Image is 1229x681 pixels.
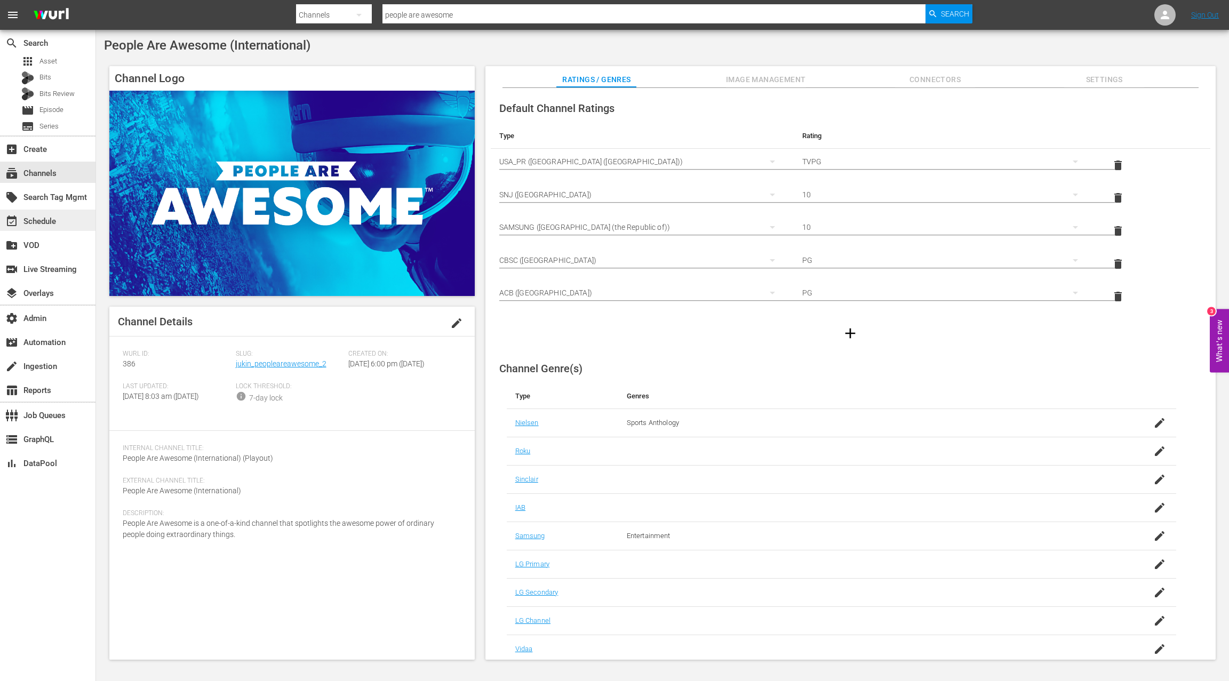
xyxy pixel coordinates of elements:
[1105,284,1131,309] button: delete
[450,317,463,330] span: edit
[507,383,618,409] th: Type
[109,91,475,296] img: People Are Awesome (International)
[348,350,456,358] span: Created On:
[515,616,550,624] a: LG Channel
[236,359,326,368] a: jukin_peopleareawesome_2
[5,167,18,180] span: Channels
[802,147,1088,177] div: TVPG
[249,392,283,404] div: 7-day lock
[556,73,636,86] span: Ratings / Genres
[5,215,18,228] span: Schedule
[925,4,972,23] button: Search
[1105,153,1131,178] button: delete
[123,519,434,539] span: People Are Awesome is a one-of-a-kind channel that spotlights the awesome power of ordinary peopl...
[104,38,310,53] span: People Are Awesome (International)
[123,444,456,453] span: Internal Channel Title:
[1207,307,1216,315] div: 3
[123,477,456,485] span: External Channel Title:
[123,392,199,400] span: [DATE] 8:03 am ([DATE])
[26,3,77,28] img: ans4CAIJ8jUAAAAAAAAAAAAAAAAAAAAAAAAgQb4GAAAAAAAAAAAAAAAAAAAAAAAAJMjXAAAAAAAAAAAAAAAAAAAAAAAAgAT5G...
[499,212,785,242] div: SAMSUNG ([GEOGRAPHIC_DATA] (the Republic of))
[1112,225,1124,237] span: delete
[1112,191,1124,204] span: delete
[236,391,246,402] span: info
[39,72,51,83] span: Bits
[5,384,18,397] span: Reports
[515,447,531,455] a: Roku
[21,120,34,133] span: Series
[1112,258,1124,270] span: delete
[5,239,18,252] span: VOD
[6,9,19,21] span: menu
[123,382,230,391] span: Last Updated:
[5,336,18,349] span: Automation
[39,89,75,99] span: Bits Review
[491,123,794,149] th: Type
[21,71,34,84] div: Bits
[499,278,785,308] div: ACB ([GEOGRAPHIC_DATA])
[515,532,545,540] a: Samsung
[1064,73,1144,86] span: Settings
[802,212,1088,242] div: 10
[515,645,533,653] a: Vidaa
[515,503,525,511] a: IAB
[1191,11,1219,19] a: Sign Out
[802,180,1088,210] div: 10
[941,4,969,23] span: Search
[499,245,785,275] div: CBSC ([GEOGRAPHIC_DATA])
[5,143,18,156] span: Create
[1112,159,1124,172] span: delete
[5,360,18,373] span: Ingestion
[5,287,18,300] span: Overlays
[123,454,273,462] span: People Are Awesome (International) (Playout)
[5,37,18,50] span: Search
[21,104,34,117] span: Episode
[515,475,538,483] a: Sinclair
[1105,185,1131,211] button: delete
[123,486,241,495] span: People Are Awesome (International)
[21,55,34,68] span: Asset
[123,509,456,518] span: Description:
[236,382,344,391] span: Lock Threshold:
[491,123,1210,313] table: simple table
[515,419,539,427] a: Nielsen
[39,105,63,115] span: Episode
[515,560,549,568] a: LG Primary
[123,359,135,368] span: 386
[895,73,975,86] span: Connectors
[1105,218,1131,244] button: delete
[1210,309,1229,372] button: Open Feedback Widget
[499,102,614,115] span: Default Channel Ratings
[1112,290,1124,303] span: delete
[123,350,230,358] span: Wurl ID:
[348,359,425,368] span: [DATE] 6:00 pm ([DATE])
[726,73,806,86] span: Image Management
[118,315,193,328] span: Channel Details
[5,433,18,446] span: GraphQL
[515,588,558,596] a: LG Secondary
[5,191,18,204] span: Search Tag Mgmt
[5,409,18,422] span: Job Queues
[802,278,1088,308] div: PG
[618,383,1102,409] th: Genres
[236,350,344,358] span: Slug:
[794,123,1097,149] th: Rating
[39,56,57,67] span: Asset
[499,147,785,177] div: USA_PR ([GEOGRAPHIC_DATA] ([GEOGRAPHIC_DATA]))
[444,310,469,336] button: edit
[802,245,1088,275] div: PG
[39,121,59,132] span: Series
[109,66,475,91] h4: Channel Logo
[5,263,18,276] span: Live Streaming
[1105,251,1131,277] button: delete
[21,87,34,100] div: Bits Review
[499,180,785,210] div: SNJ ([GEOGRAPHIC_DATA])
[5,457,18,470] span: DataPool
[5,312,18,325] span: Admin
[499,362,582,375] span: Channel Genre(s)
